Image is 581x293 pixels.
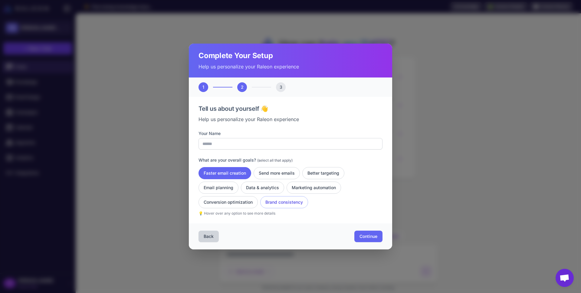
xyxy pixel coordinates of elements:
[241,182,284,194] button: Data & analytics
[199,157,256,163] span: What are your overall goals?
[354,231,382,242] button: Continue
[199,211,382,216] p: 💡 Hover over any option to see more details
[199,231,219,242] button: Back
[276,82,286,92] div: 3
[359,233,377,239] span: Continue
[254,167,300,179] button: Send more emails
[257,158,293,163] span: (select all that apply)
[199,63,382,70] p: Help us personalize your Raleon experience
[260,196,308,208] button: Brand consistency
[199,167,251,179] button: Faster email creation
[199,130,382,137] label: Your Name
[556,269,574,287] a: Open chat
[199,116,382,123] p: Help us personalize your Raleon experience
[199,104,382,113] h3: Tell us about yourself 👋
[237,82,247,92] div: 2
[199,196,258,208] button: Conversion optimization
[199,182,238,194] button: Email planning
[287,182,341,194] button: Marketing automation
[302,167,344,179] button: Better targeting
[199,82,208,92] div: 1
[199,51,382,61] h2: Complete Your Setup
